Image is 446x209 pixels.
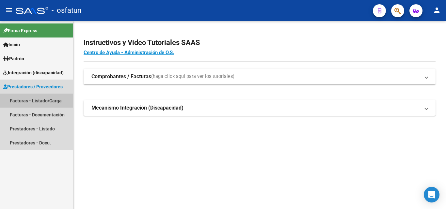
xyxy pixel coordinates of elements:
span: Firma Express [3,27,37,34]
a: Centro de Ayuda - Administración de O.S. [84,50,174,55]
span: Integración (discapacidad) [3,69,64,76]
span: Inicio [3,41,20,48]
span: Padrón [3,55,24,62]
mat-expansion-panel-header: Mecanismo Integración (Discapacidad) [84,100,436,116]
strong: Comprobantes / Facturas [91,73,151,80]
strong: Mecanismo Integración (Discapacidad) [91,104,183,112]
mat-icon: person [433,6,441,14]
span: (haga click aquí para ver los tutoriales) [151,73,234,80]
h2: Instructivos y Video Tutoriales SAAS [84,37,436,49]
span: - osfatun [52,3,81,18]
div: Open Intercom Messenger [424,187,439,202]
mat-icon: menu [5,6,13,14]
span: Prestadores / Proveedores [3,83,63,90]
mat-expansion-panel-header: Comprobantes / Facturas(haga click aquí para ver los tutoriales) [84,69,436,84]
